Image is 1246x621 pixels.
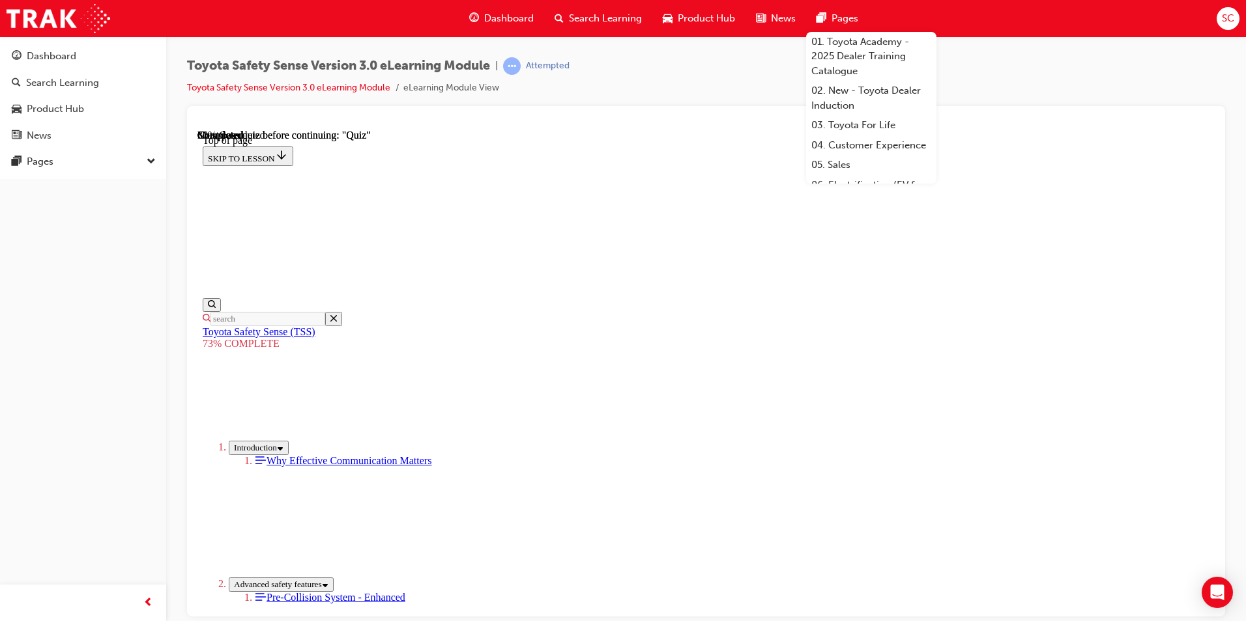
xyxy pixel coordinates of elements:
[10,24,91,34] span: SKIP TO LESSON
[12,51,22,62] span: guage-icon
[746,5,806,32] a: news-iconNews
[5,169,23,182] button: Show search bar
[663,10,673,27] span: car-icon
[806,81,936,115] a: 02. New - Toyota Dealer Induction
[5,97,161,121] a: Product Hub
[806,32,936,81] a: 01. Toyota Academy - 2025 Dealer Training Catalogue
[1202,577,1233,608] div: Open Intercom Messenger
[469,10,479,27] span: guage-icon
[187,82,390,93] a: Toyota Safety Sense Version 3.0 eLearning Module
[187,59,490,74] span: Toyota Safety Sense Version 3.0 eLearning Module
[27,128,51,143] div: News
[771,11,796,26] span: News
[544,5,652,32] a: search-iconSearch Learning
[12,103,22,115] span: car-icon
[27,49,76,64] div: Dashboard
[31,448,136,462] button: Toggle section: Advanced safety features
[5,44,161,68] a: Dashboard
[756,10,766,27] span: news-icon
[806,155,936,175] a: 05. Sales
[27,102,84,117] div: Product Hub
[526,60,570,72] div: Attempted
[5,208,1012,220] div: 73% COMPLETE
[7,4,110,33] img: Trak
[484,11,534,26] span: Dashboard
[5,150,161,174] button: Pages
[806,5,869,32] a: pages-iconPages
[652,5,746,32] a: car-iconProduct Hub
[143,595,153,611] span: prev-icon
[495,59,498,74] span: |
[403,81,499,96] li: eLearning Module View
[678,11,735,26] span: Product Hub
[555,10,564,27] span: search-icon
[5,71,161,95] a: Search Learning
[806,175,936,210] a: 06. Electrification (EV & Hybrid)
[806,115,936,135] a: 03. Toyota For Life
[36,450,124,460] span: Advanced safety features
[503,57,521,75] span: learningRecordVerb_ATTEMPT-icon
[817,10,826,27] span: pages-icon
[5,124,161,148] a: News
[5,197,118,208] a: Toyota Safety Sense (TSS)
[12,130,22,142] span: news-icon
[806,135,936,156] a: 04. Customer Experience
[26,76,99,90] div: Search Learning
[31,311,91,325] button: Toggle section: Introduction
[569,11,642,26] span: Search Learning
[5,5,1012,17] div: Top of page
[27,154,53,169] div: Pages
[12,77,21,89] span: search-icon
[1222,11,1234,26] span: SC
[36,313,80,323] span: Introduction
[1217,7,1239,30] button: SC
[832,11,858,26] span: Pages
[13,182,128,197] input: Search
[147,154,156,171] span: down-icon
[128,182,145,197] button: Close the search form
[459,5,544,32] a: guage-iconDashboard
[5,42,161,150] button: DashboardSearch LearningProduct HubNews
[5,17,96,36] button: SKIP TO LESSON
[12,156,22,168] span: pages-icon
